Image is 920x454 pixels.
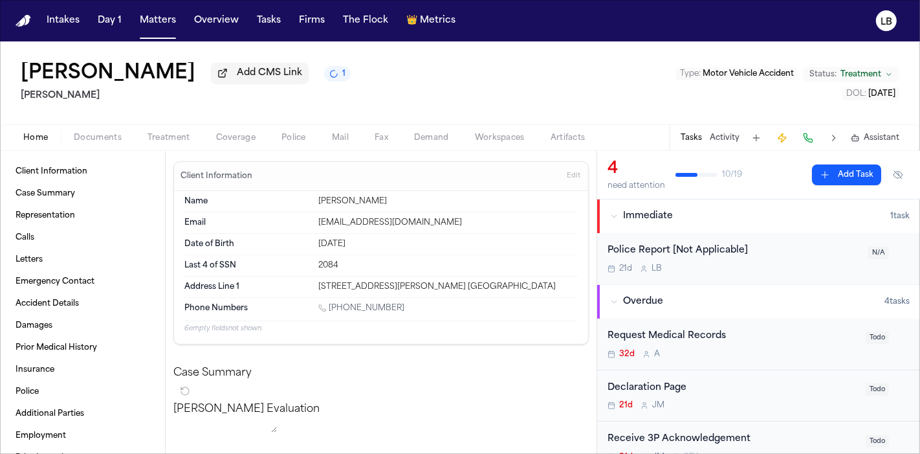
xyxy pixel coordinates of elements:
[10,227,155,248] a: Calls
[318,303,404,313] a: Call 1 (201) 687-1345
[866,332,889,344] span: Todo
[681,133,702,143] button: Tasks
[597,370,920,422] div: Open task: Declaration Page
[324,66,351,82] button: 1 active task
[10,337,155,358] a: Prior Medical History
[851,133,899,143] button: Assistant
[16,15,31,27] a: Home
[135,9,181,32] button: Matters
[184,303,248,313] span: Phone Numbers
[619,264,632,274] span: 21d
[281,133,306,143] span: Police
[342,69,345,79] span: 1
[623,295,663,308] span: Overdue
[21,62,195,85] h1: [PERSON_NAME]
[294,9,330,32] button: Firms
[318,239,578,249] div: [DATE]
[747,129,765,147] button: Add Task
[551,133,586,143] span: Artifacts
[864,133,899,143] span: Assistant
[597,199,920,233] button: Immediate1task
[890,211,910,221] span: 1 task
[567,172,580,181] span: Edit
[10,161,155,182] a: Client Information
[710,133,739,143] button: Activity
[318,196,578,207] div: [PERSON_NAME]
[803,67,899,82] button: Change status from Treatment
[237,67,302,80] span: Add CMS Link
[23,133,48,143] span: Home
[619,400,633,411] span: 21d
[10,359,155,380] a: Insurance
[608,181,665,191] div: need attention
[799,129,817,147] button: Make a Call
[652,264,662,274] span: L B
[338,9,393,32] button: The Flock
[93,9,127,32] button: Day 1
[868,90,895,98] span: [DATE]
[608,381,858,396] div: Declaration Page
[10,183,155,204] a: Case Summary
[148,133,190,143] span: Treatment
[10,426,155,446] a: Employment
[184,282,311,292] dt: Address Line 1
[608,329,858,344] div: Request Medical Records
[812,165,881,185] button: Add Task
[375,133,388,143] span: Fax
[842,87,899,100] button: Edit DOL: 2025-07-09
[184,218,311,228] dt: Email
[184,239,311,249] dt: Date of Birth
[809,69,837,80] span: Status:
[332,133,349,143] span: Mail
[21,88,351,104] h2: [PERSON_NAME]
[10,271,155,292] a: Emergency Contact
[10,293,155,314] a: Accident Details
[608,244,860,258] div: Police Report [Not Applicable]
[654,349,660,359] span: A
[597,319,920,370] div: Open task: Request Medical Records
[840,69,881,80] span: Treatment
[597,233,920,284] div: Open task: Police Report [Not Applicable]
[41,9,85,32] button: Intakes
[884,297,910,307] span: 4 task s
[680,70,701,78] span: Type :
[318,218,578,228] div: [EMAIL_ADDRESS][DOMAIN_NAME]
[623,210,673,223] span: Immediate
[318,260,578,271] div: 2084
[318,282,578,292] div: [STREET_ADDRESS][PERSON_NAME] [GEOGRAPHIC_DATA]
[184,260,311,271] dt: Last 4 of SSN
[846,90,866,98] span: DOL :
[722,170,742,180] span: 10 / 19
[74,133,122,143] span: Documents
[703,70,794,78] span: Motor Vehicle Accident
[173,365,589,381] h2: Case Summary
[773,129,791,147] button: Create Immediate Task
[401,9,461,32] button: crownMetrics
[608,432,858,447] div: Receive 3P Acknowledgement
[475,133,525,143] span: Workspaces
[10,381,155,402] a: Police
[252,9,286,32] button: Tasks
[414,133,449,143] span: Demand
[184,324,578,334] p: 6 empty fields not shown.
[563,166,584,187] button: Edit
[597,285,920,319] button: Overdue4tasks
[184,196,311,207] dt: Name
[10,315,155,336] a: Damages
[10,249,155,270] a: Letters
[866,383,889,396] span: Todo
[21,62,195,85] button: Edit matter name
[216,133,256,143] span: Coverage
[676,67,798,80] button: Edit Type: Motor Vehicle Accident
[173,402,589,417] p: [PERSON_NAME] Evaluation
[10,403,155,424] a: Additional Parties
[886,165,910,185] button: Hide completed tasks (⌘⇧H)
[189,9,244,32] button: Overview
